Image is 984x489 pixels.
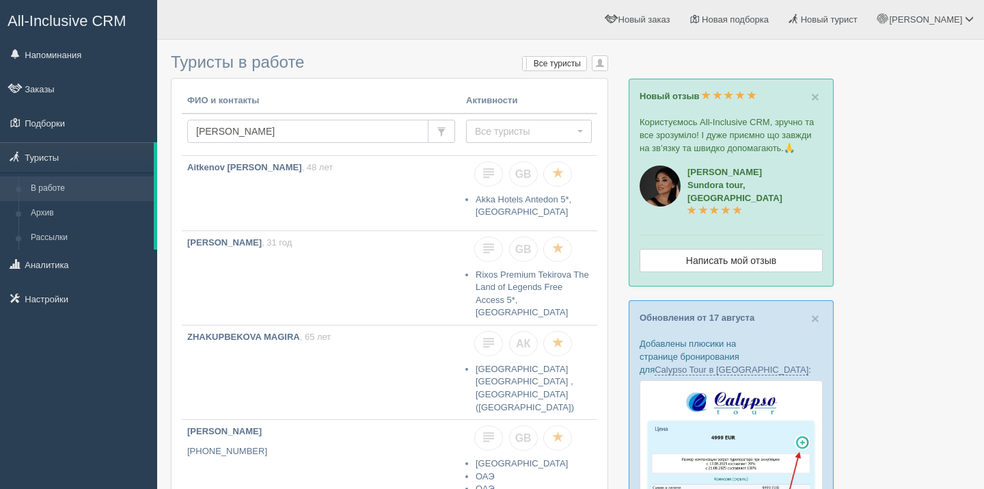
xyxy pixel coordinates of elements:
span: , 65 лет [300,332,331,342]
span: Новый заказ [618,14,670,25]
span: Новый турист [801,14,858,25]
a: All-Inclusive CRM [1,1,156,38]
a: Akka Hotels Antedon 5*, [GEOGRAPHIC_DATA] [476,194,571,217]
a: [GEOGRAPHIC_DATA] [GEOGRAPHIC_DATA] , [GEOGRAPHIC_DATA] ([GEOGRAPHIC_DATA]) [476,364,574,412]
label: Все туристы [523,57,586,70]
a: GB [509,425,538,451]
span: GB [515,243,532,255]
a: Aitkenov [PERSON_NAME], 48 лет [182,156,461,230]
span: , 48 лет [302,162,333,172]
input: Поиск по ФИО, паспорту или контактам [187,120,428,143]
a: Rixos Premium Tekirova The Land of Legends Free Access 5*, [GEOGRAPHIC_DATA] [476,269,589,318]
button: Все туристы [466,120,592,143]
a: Архив [25,201,154,226]
a: ZHAKUPBEKOVA MAGIRA, 65 лет [182,326,461,413]
a: В работе [25,176,154,201]
b: Aitkenov [PERSON_NAME] [187,162,302,172]
span: Новая подборка [702,14,769,25]
a: [PERSON_NAME], 31 год [182,231,461,319]
a: Рассылки [25,226,154,250]
span: АК [516,338,530,349]
p: Користуємось All-Inclusive CRM, зручно та все зрозуміло! І дуже приємно що завжди на зв’язку та ш... [640,116,823,155]
th: ФИО и контакты [182,89,461,114]
a: Написать мой отзыв [640,249,823,272]
span: , 31 год [262,237,292,248]
span: Все туристы [475,124,574,138]
b: ZHAKUPBEKOVA MAGIRA [187,332,300,342]
button: Close [811,90,819,104]
button: Close [811,311,819,326]
span: × [811,310,819,326]
a: GB [509,161,538,187]
span: [PERSON_NAME] [889,14,962,25]
a: Обновления от 17 августа [640,313,754,323]
p: [PHONE_NUMBER] [187,445,455,458]
a: [GEOGRAPHIC_DATA] [476,458,568,468]
b: [PERSON_NAME] [187,426,262,436]
a: Calypso Tour в [GEOGRAPHIC_DATA] [655,365,808,375]
a: [PERSON_NAME]Sundora tour, [GEOGRAPHIC_DATA] [687,167,782,216]
span: All-Inclusive CRM [8,12,126,29]
span: GB [515,168,532,180]
a: Новый отзыв [640,91,756,101]
th: Активности [461,89,597,114]
a: ОАЭ [476,471,495,481]
span: × [811,89,819,105]
b: [PERSON_NAME] [187,237,262,248]
span: Туристы в работе [171,53,304,71]
span: GB [515,432,532,444]
a: GB [509,237,538,262]
p: Добавлены плюсики на странице бронирования для : [640,337,823,376]
a: АК [509,331,538,356]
